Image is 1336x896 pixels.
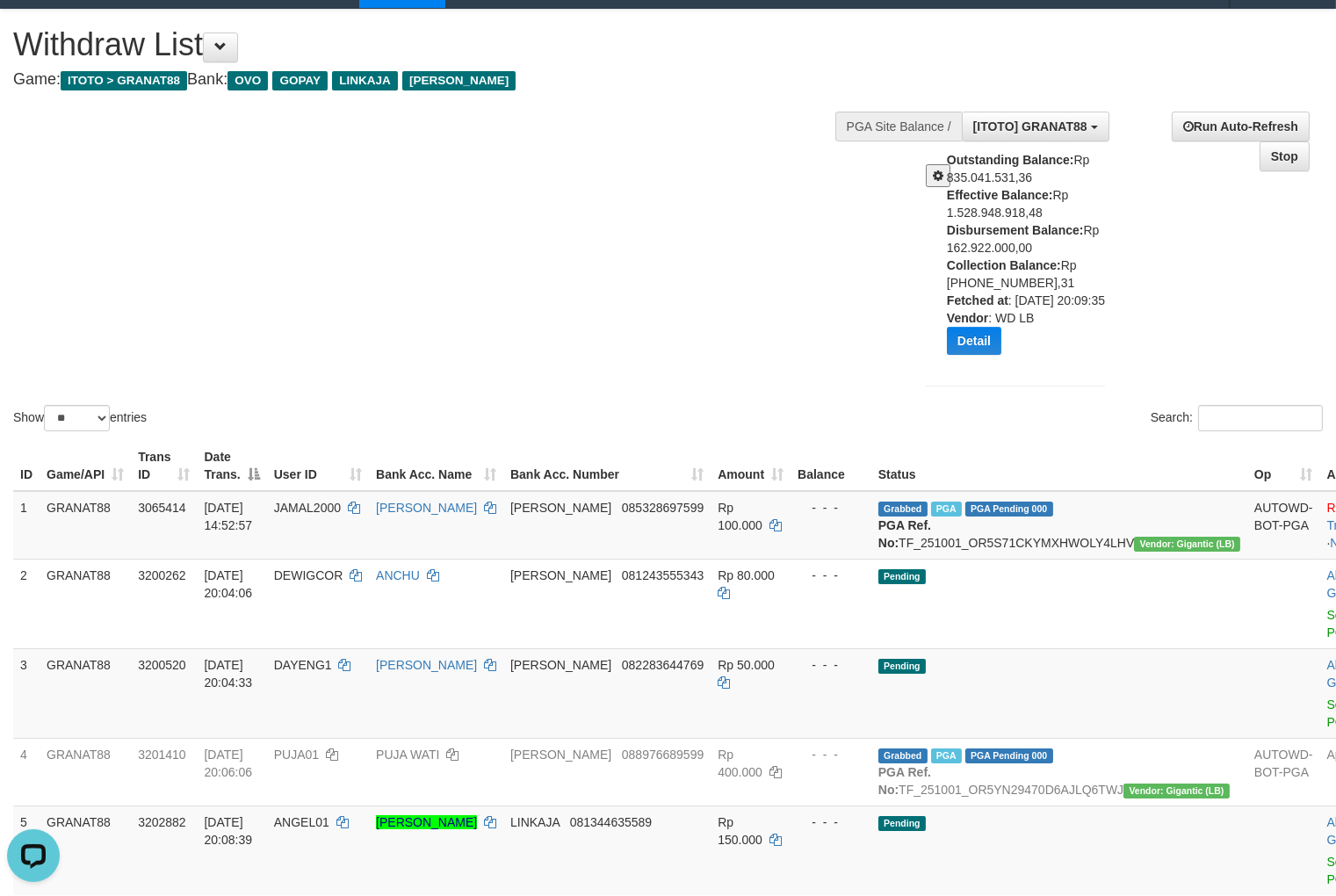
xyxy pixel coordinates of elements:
[510,658,611,672] span: [PERSON_NAME]
[13,405,147,431] label: Show entries
[947,293,1008,307] b: Fetched at
[13,806,40,895] td: 5
[878,816,926,831] span: Pending
[40,559,131,648] td: GRANAT88
[402,71,516,90] span: [PERSON_NAME]
[267,441,369,491] th: User ID: activate to sort column ascending
[1247,738,1320,806] td: AUTOWD-BOT-PGA
[205,568,253,600] span: [DATE] 20:04:06
[718,568,775,582] span: Rp 80.000
[138,815,186,829] span: 3202882
[274,568,343,582] span: DEWIGCOR
[718,815,762,847] span: Rp 150.000
[274,501,341,515] span: JAMAL2000
[947,151,1118,368] div: Rp 835.041.531,36 Rp 1.528.948.918,48 Rp 162.922.000,00 Rp [PHONE_NUMBER],31 : [DATE] 20:09:35 : ...
[931,748,962,763] span: Marked by bgnjimi
[973,119,1087,134] span: [ITOTO] GRANAT88
[871,491,1247,560] td: TF_251001_OR5S71CKYMXHWOLY4LHV
[947,188,1053,202] b: Effective Balance:
[376,658,477,672] a: [PERSON_NAME]
[274,658,332,672] span: DAYENG1
[272,71,328,90] span: GOPAY
[7,7,60,60] button: Open LiveChat chat widget
[332,71,398,90] span: LINKAJA
[274,748,319,762] span: PUJA01
[1247,441,1320,491] th: Op: activate to sort column ascending
[40,441,131,491] th: Game/API: activate to sort column ascending
[131,441,197,491] th: Trans ID: activate to sort column ascending
[622,658,704,672] span: Copy 082283644769 to clipboard
[962,112,1109,141] button: [ITOTO] GRANAT88
[13,738,40,806] td: 4
[1260,141,1310,171] a: Stop
[570,815,652,829] span: Copy 081344635589 to clipboard
[791,441,871,491] th: Balance
[798,499,864,517] div: - - -
[798,813,864,831] div: - - -
[878,659,926,674] span: Pending
[376,501,477,515] a: [PERSON_NAME]
[510,815,560,829] span: LINKAJA
[965,748,1053,763] span: PGA Pending
[1134,537,1240,552] span: Vendor URL: https://dashboard.q2checkout.com/secure
[798,567,864,584] div: - - -
[198,441,267,491] th: Date Trans.: activate to sort column descending
[503,441,711,491] th: Bank Acc. Number: activate to sort column ascending
[622,501,704,515] span: Copy 085328697599 to clipboard
[947,223,1084,237] b: Disbursement Balance:
[1198,405,1323,431] input: Search:
[965,502,1053,517] span: PGA Pending
[1123,784,1230,798] span: Vendor URL: https://dashboard.q2checkout.com/secure
[369,441,503,491] th: Bank Acc. Name: activate to sort column ascending
[947,153,1074,167] b: Outstanding Balance:
[138,748,186,762] span: 3201410
[947,327,1001,355] button: Detail
[138,568,186,582] span: 3200262
[138,658,186,672] span: 3200520
[878,748,928,763] span: Grabbed
[40,806,131,895] td: GRANAT88
[931,502,962,517] span: Marked by bgndedek
[1151,405,1323,431] label: Search:
[227,71,268,90] span: OVO
[274,815,329,829] span: ANGEL01
[878,518,931,550] b: PGA Ref. No:
[878,569,926,584] span: Pending
[878,765,931,797] b: PGA Ref. No:
[376,815,477,829] a: [PERSON_NAME]
[40,738,131,806] td: GRANAT88
[376,568,420,582] a: ANCHU
[13,491,40,560] td: 1
[718,501,762,532] span: Rp 100.000
[1247,491,1320,560] td: AUTOWD-BOT-PGA
[13,27,873,62] h1: Withdraw List
[205,501,253,532] span: [DATE] 14:52:57
[878,502,928,517] span: Grabbed
[61,71,187,90] span: ITOTO > GRANAT88
[510,748,611,762] span: [PERSON_NAME]
[835,112,962,141] div: PGA Site Balance /
[376,748,439,762] a: PUJA WATI
[622,568,704,582] span: Copy 081243555343 to clipboard
[510,568,611,582] span: [PERSON_NAME]
[13,648,40,738] td: 3
[947,311,988,325] b: Vendor
[205,748,253,779] span: [DATE] 20:06:06
[718,748,762,779] span: Rp 400.000
[13,441,40,491] th: ID
[947,258,1061,272] b: Collection Balance:
[13,559,40,648] td: 2
[44,405,110,431] select: Showentries
[13,71,873,89] h4: Game: Bank:
[138,501,186,515] span: 3065414
[871,738,1247,806] td: TF_251001_OR5YN29470D6AJLQ6TWJ
[40,491,131,560] td: GRANAT88
[205,658,253,690] span: [DATE] 20:04:33
[40,648,131,738] td: GRANAT88
[798,746,864,763] div: - - -
[718,658,775,672] span: Rp 50.000
[711,441,791,491] th: Amount: activate to sort column ascending
[622,748,704,762] span: Copy 088976689599 to clipboard
[205,815,253,847] span: [DATE] 20:08:39
[510,501,611,515] span: [PERSON_NAME]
